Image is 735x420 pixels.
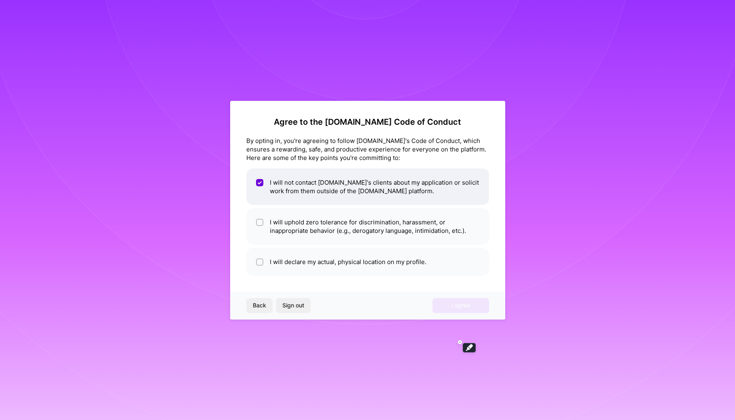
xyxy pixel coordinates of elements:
[246,208,489,245] li: I will uphold zero tolerance for discrimination, harassment, or inappropriate behavior (e.g., der...
[246,168,489,205] li: I will not contact [DOMAIN_NAME]'s clients about my application or solicit work from them outside...
[276,298,311,313] button: Sign out
[246,298,273,313] button: Back
[253,301,266,309] span: Back
[282,301,304,309] span: Sign out
[246,248,489,276] li: I will declare my actual, physical location on my profile.
[246,117,489,127] h2: Agree to the [DOMAIN_NAME] Code of Conduct
[246,136,489,162] div: By opting in, you're agreeing to follow [DOMAIN_NAME]'s Code of Conduct, which ensures a rewardin...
